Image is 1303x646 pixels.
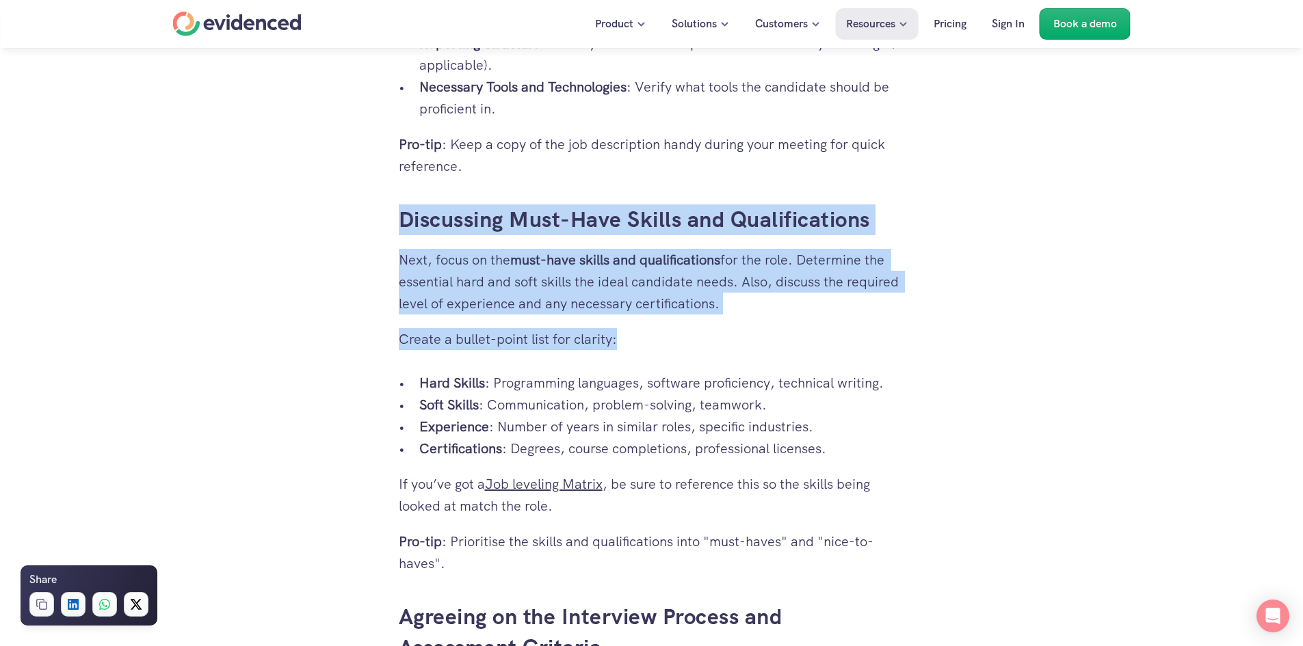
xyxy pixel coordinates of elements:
[399,205,870,234] a: Discussing Must-Have Skills and Qualifications
[399,328,905,350] p: Create a bullet-point list for clarity:
[419,416,905,438] p: : Number of years in similar roles, specific industries.
[485,475,603,493] a: Job leveling Matrix
[173,12,302,36] a: Home
[419,394,905,416] p: : Communication, problem-solving, teamwork.
[595,15,633,33] p: Product
[399,530,905,574] p: : Prioritise the skills and qualifications into "must-haves" and "nice-to-haves".
[419,372,905,394] p: : Programming languages, software proficiency, technical writing.
[419,418,489,435] strong: Experience
[399,533,442,550] strong: Pro-tip
[399,133,905,177] p: : Keep a copy of the job description handy during your meeting for quick reference.
[399,473,905,517] p: If you’ve got a , be sure to reference this so the skills being looked at match the role.
[29,571,57,589] h6: Share
[934,15,966,33] p: Pricing
[846,15,895,33] p: Resources
[1053,15,1117,33] p: Book a demo
[419,396,479,414] strong: Soft Skills
[982,8,1035,40] a: Sign In
[419,440,502,457] strong: Certifications
[1256,600,1289,632] div: Open Intercom Messenger
[992,15,1025,33] p: Sign In
[419,374,485,392] strong: Hard Skills
[755,15,808,33] p: Customers
[419,438,905,459] p: : Degrees, course completions, professional licenses.
[399,135,442,153] strong: Pro-tip
[399,249,905,314] p: Next, focus on the for the role. Determine the essential hard and soft skills the ideal candidate...
[510,251,720,269] strong: must-have skills and qualifications
[1040,8,1131,40] a: Book a demo
[923,8,977,40] a: Pricing
[672,15,717,33] p: Solutions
